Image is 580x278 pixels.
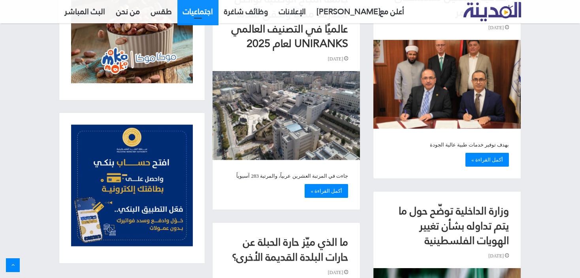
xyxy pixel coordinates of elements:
[213,71,360,160] a: جامعة النجاح الوطنية تواصل تصدرها محليًا وتحقق تقدمًا عالميًا في التصنيف العالمي UNIRANKS لعام 2025
[232,232,348,267] a: ما الذي ميّز حارة الحبلة عن حارات البلدة القديمة الأخرى؟
[465,153,509,167] a: أكمل القراءة »
[328,55,348,63] span: [DATE]
[328,269,348,277] span: [DATE]
[463,2,522,22] a: تلفزيون المدينة
[488,24,509,32] span: [DATE]
[213,71,360,160] img: صورة جامعة النجاح الوطنية تواصل تصدرها محليًا وتحقق تقدمًا عالميًا في التصنيف العالمي UNIRANKS لع...
[463,2,522,21] img: تلفزيون المدينة
[488,252,509,260] span: [DATE]
[385,141,509,149] p: بهدف توفير خدمات طبية عالية الجودة
[224,172,348,180] p: جاءت في المرتبة العشرين عربياً، والمرتبة 283 آسيوياً
[373,40,521,129] a: جامعة النجاح الوطنية توقّع اتفاقية لتشغيل مستشفى الهلال الأحمر
[373,40,521,129] img: صورة جامعة النجاح الوطنية توقّع اتفاقية لتشغيل مستشفى الهلال الأحمر
[305,184,348,198] a: أكمل القراءة »
[399,201,509,251] a: وزارة الداخلية توضّح حول ما يتم تداوله بشأن تغيير الهويات الفلسطينية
